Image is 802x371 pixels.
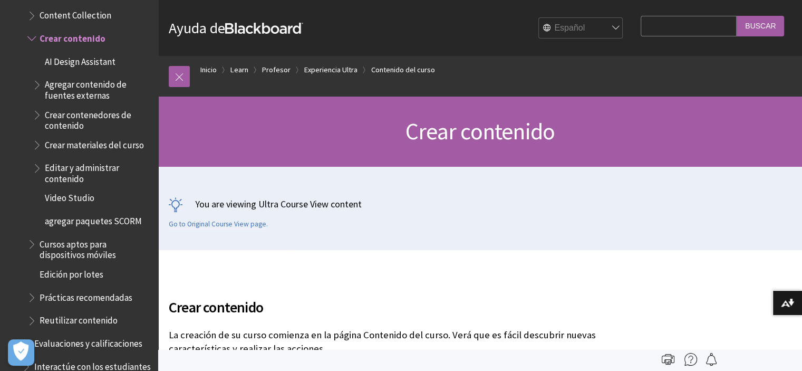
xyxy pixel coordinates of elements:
[737,16,784,36] input: Buscar
[40,30,105,44] span: Crear contenido
[169,197,791,211] p: You are viewing Ultra Course View content
[169,220,268,229] a: Go to Original Course View page.
[40,7,111,21] span: Content Collection
[40,312,118,326] span: Reutilizar contenido
[40,265,103,280] span: Edición por lotes
[169,18,303,37] a: Ayuda deBlackboard
[45,106,151,131] span: Crear contenedores de contenido
[304,63,357,77] a: Experiencia Ultra
[34,335,142,349] span: Evaluaciones y calificaciones
[225,23,303,34] strong: Blackboard
[45,53,115,67] span: AI Design Assistant
[705,353,718,366] img: Follow this page
[45,212,142,226] span: agregar paquetes SCORM
[539,18,623,39] select: Site Language Selector
[230,63,248,77] a: Learn
[8,339,34,366] button: Abrir preferencias
[662,353,674,366] img: Print
[45,159,151,184] span: Editar y administrar contenido
[262,63,291,77] a: Profesor
[200,63,217,77] a: Inicio
[684,353,697,366] img: More help
[40,235,151,260] span: Cursos aptos para dispositivos móviles
[169,283,635,318] h2: Crear contenido
[405,117,555,146] span: Crear contenido
[45,76,151,101] span: Agregar contenido de fuentes externas
[45,189,94,204] span: Video Studio
[40,289,132,303] span: Prácticas recomendadas
[45,136,144,150] span: Crear materiales del curso
[169,328,635,356] p: La creación de su curso comienza en la página Contenido del curso. Verá que es fácil descubrir nu...
[371,63,435,77] a: Contenido del curso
